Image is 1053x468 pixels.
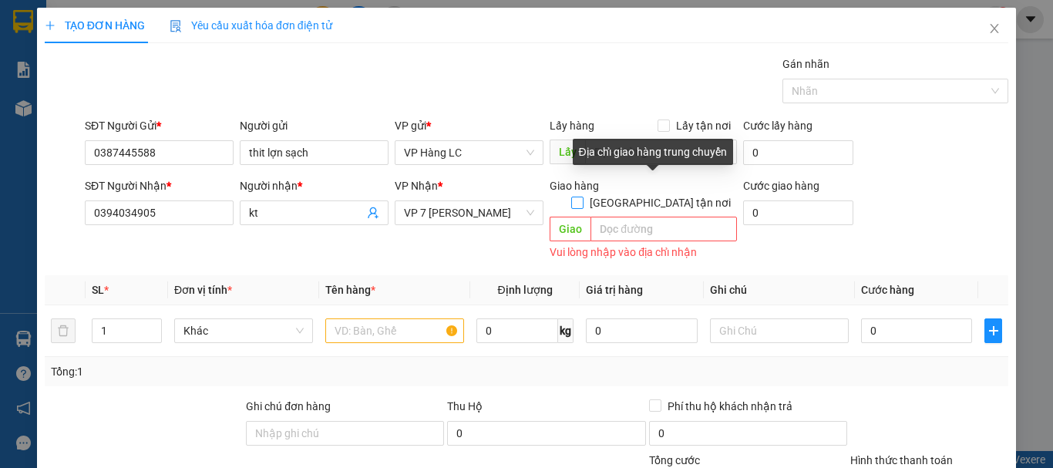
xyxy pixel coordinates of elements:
[661,398,799,415] span: Phí thu hộ khách nhận trả
[782,58,829,70] label: Gán nhãn
[586,318,697,343] input: 0
[404,201,534,224] span: VP 7 Phạm Văn Đồng
[850,454,953,466] label: Hình thức thanh toán
[743,180,819,192] label: Cước giao hàng
[367,207,379,219] span: user-add
[240,177,389,194] div: Người nhận
[861,284,914,296] span: Cước hàng
[743,120,812,132] label: Cước lấy hàng
[743,140,853,165] input: Cước lấy hàng
[704,275,855,305] th: Ghi chú
[170,19,332,32] span: Yêu cầu xuất hóa đơn điện tử
[550,140,585,164] span: Lấy
[649,454,700,466] span: Tổng cước
[973,8,1016,51] button: Close
[51,363,408,380] div: Tổng: 1
[573,139,733,165] div: Địa chỉ giao hàng trung chuyển
[550,180,599,192] span: Giao hàng
[550,244,737,261] div: Vui lòng nhập vào địa chỉ nhận
[246,400,331,412] label: Ghi chú đơn hàng
[988,22,1001,35] span: close
[558,318,574,343] span: kg
[497,284,552,296] span: Định lượng
[395,180,438,192] span: VP Nhận
[584,194,737,211] span: [GEOGRAPHIC_DATA] tận nơi
[246,421,444,446] input: Ghi chú đơn hàng
[45,19,145,32] span: TẠO ĐƠN HÀNG
[325,318,464,343] input: VD: Bàn, Ghế
[325,284,375,296] span: Tên hàng
[174,284,232,296] span: Đơn vị tính
[92,284,104,296] span: SL
[586,284,643,296] span: Giá trị hàng
[743,200,853,225] input: Cước giao hàng
[240,117,389,134] div: Người gửi
[85,117,234,134] div: SĐT Người Gửi
[404,141,534,164] span: VP Hàng LC
[710,318,849,343] input: Ghi Chú
[447,400,483,412] span: Thu Hộ
[985,325,1001,337] span: plus
[45,20,56,31] span: plus
[550,120,594,132] span: Lấy hàng
[395,117,543,134] div: VP gửi
[984,318,1002,343] button: plus
[170,20,182,32] img: icon
[51,318,76,343] button: delete
[550,217,590,241] span: Giao
[590,217,737,241] input: Dọc đường
[183,319,304,342] span: Khác
[85,177,234,194] div: SĐT Người Nhận
[670,117,737,134] span: Lấy tận nơi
